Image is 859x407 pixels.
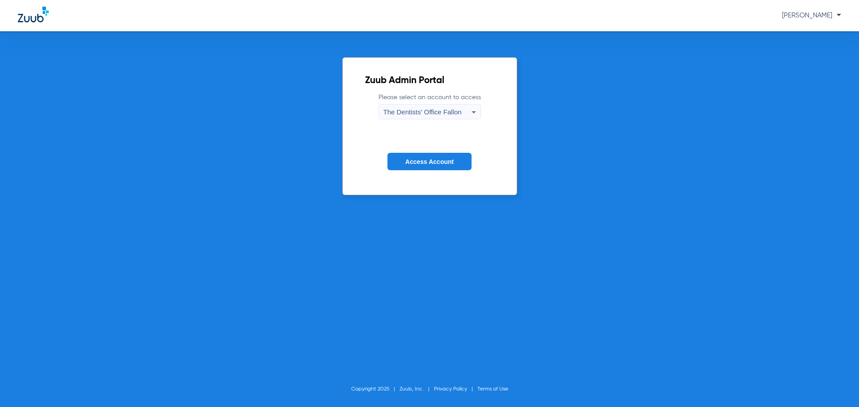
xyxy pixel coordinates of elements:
[387,153,472,170] button: Access Account
[351,385,400,394] li: Copyright 2025
[405,158,454,165] span: Access Account
[378,93,481,119] label: Please select an account to access
[434,386,467,392] a: Privacy Policy
[18,7,49,22] img: Zuub Logo
[782,12,841,19] span: [PERSON_NAME]
[477,386,508,392] a: Terms of Use
[383,108,462,116] span: The Dentists' Office Fallon
[365,76,494,85] h2: Zuub Admin Portal
[400,385,434,394] li: Zuub, Inc.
